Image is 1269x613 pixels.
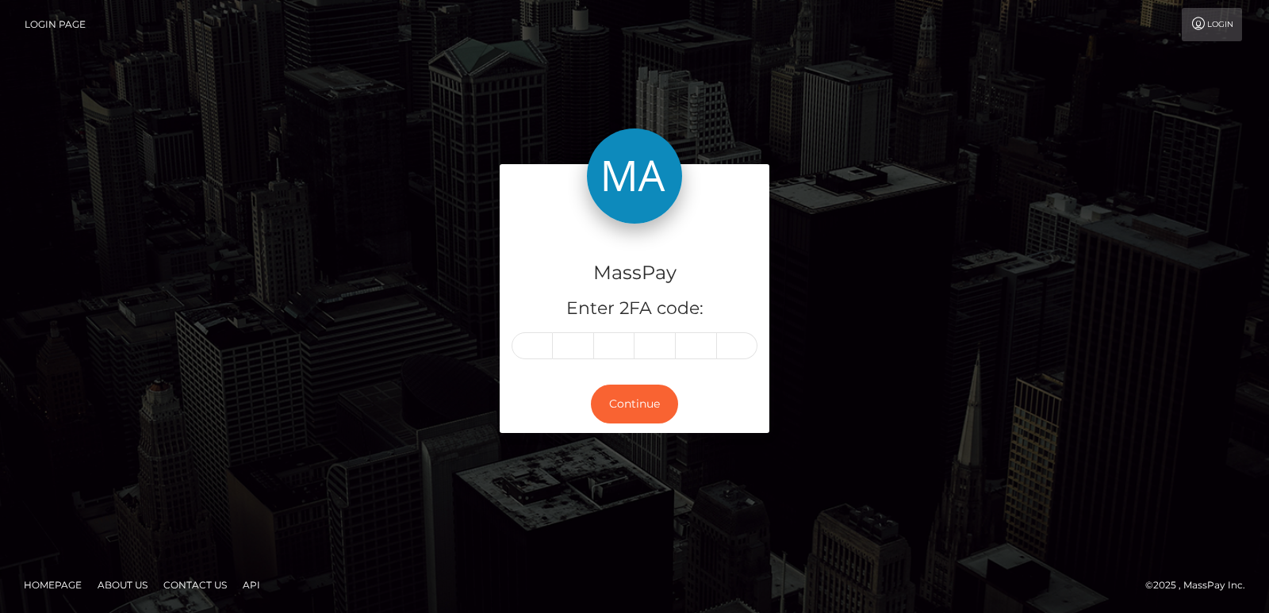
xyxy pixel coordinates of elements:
a: API [236,573,266,597]
a: Login Page [25,8,86,41]
img: MassPay [587,128,682,224]
div: © 2025 , MassPay Inc. [1145,577,1257,594]
h5: Enter 2FA code: [512,297,757,321]
a: Homepage [17,573,88,597]
button: Continue [591,385,678,423]
a: Login [1182,8,1242,41]
a: Contact Us [157,573,233,597]
a: About Us [91,573,154,597]
h4: MassPay [512,259,757,287]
